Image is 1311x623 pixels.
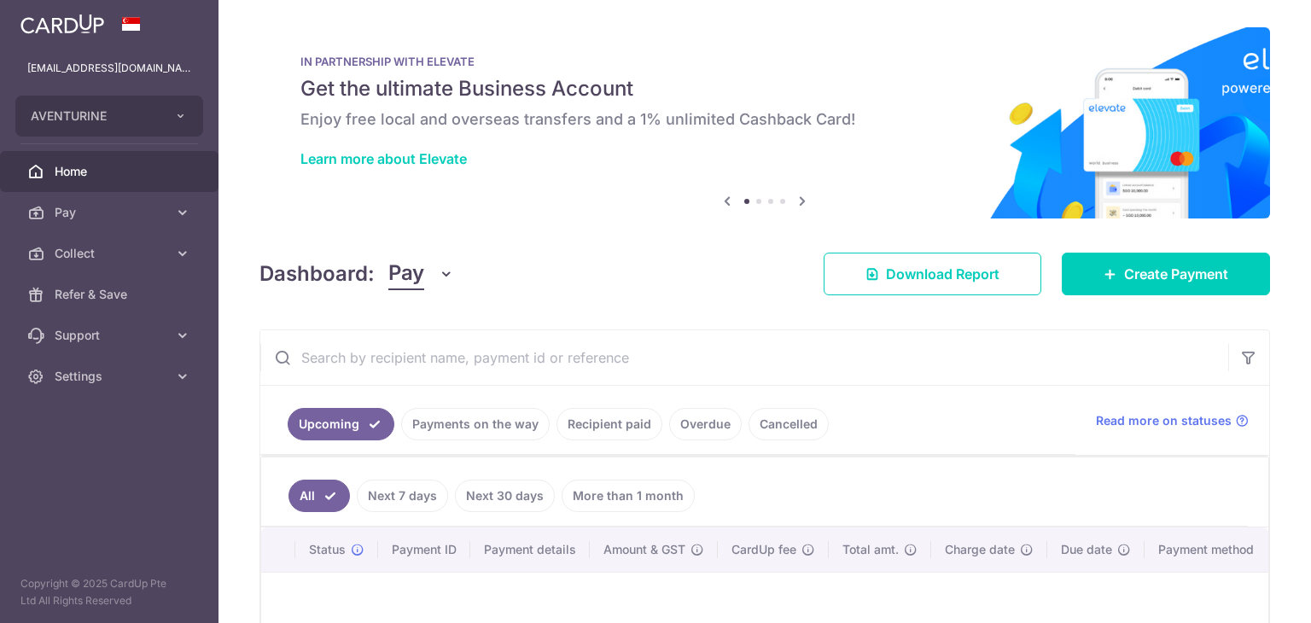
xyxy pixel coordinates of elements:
a: Read more on statuses [1096,412,1249,429]
p: [EMAIL_ADDRESS][DOMAIN_NAME] [27,60,191,77]
th: Payment method [1145,527,1274,572]
span: Read more on statuses [1096,412,1232,429]
h4: Dashboard: [259,259,375,289]
h6: Enjoy free local and overseas transfers and a 1% unlimited Cashback Card! [300,109,1229,130]
a: Create Payment [1062,253,1270,295]
a: Recipient paid [556,408,662,440]
span: Total amt. [842,541,899,558]
img: Renovation banner [259,27,1270,218]
span: Amount & GST [603,541,685,558]
span: Due date [1061,541,1112,558]
button: AVENTURINE [15,96,203,137]
a: Next 7 days [357,480,448,512]
a: All [288,480,350,512]
h5: Get the ultimate Business Account [300,75,1229,102]
a: Upcoming [288,408,394,440]
input: Search by recipient name, payment id or reference [260,330,1228,385]
span: Charge date [945,541,1015,558]
span: Status [309,541,346,558]
a: Overdue [669,408,742,440]
a: Download Report [824,253,1041,295]
span: Support [55,327,167,344]
span: AVENTURINE [31,108,157,125]
a: Next 30 days [455,480,555,512]
span: Create Payment [1124,264,1228,284]
span: Settings [55,368,167,385]
span: Refer & Save [55,286,167,303]
a: More than 1 month [562,480,695,512]
th: Payment details [470,527,590,572]
th: Payment ID [378,527,470,572]
span: Download Report [886,264,999,284]
span: Home [55,163,167,180]
a: Cancelled [749,408,829,440]
span: Pay [55,204,167,221]
img: CardUp [20,14,104,34]
span: CardUp fee [731,541,796,558]
button: Pay [388,258,454,290]
span: Pay [388,258,424,290]
a: Payments on the way [401,408,550,440]
span: Collect [55,245,167,262]
p: IN PARTNERSHIP WITH ELEVATE [300,55,1229,68]
a: Learn more about Elevate [300,150,467,167]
